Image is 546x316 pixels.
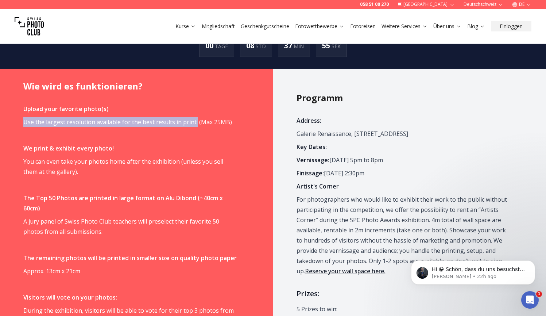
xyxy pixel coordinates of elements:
span: 55 [322,41,332,50]
button: Geschenkgutscheine [238,21,292,31]
button: Über uns [430,21,464,31]
p: Galerie Renaissance, [STREET_ADDRESS] [297,129,510,139]
iframe: Intercom live chat [521,291,539,309]
p: You can even take your photos home after the exhibition (unless you sell them at the gallery). [23,156,237,177]
strong: The remaining photos will be printed in smaller size on quality photo paper [23,254,237,262]
strong: Visitors will vote on your photos: [23,293,117,301]
span: TAGE [215,43,228,50]
h3: Prizes: [297,288,510,300]
a: Fotowettbewerbe [295,23,344,30]
a: Mitgliedschaft [202,23,235,30]
span: 00 [205,41,215,50]
iframe: Intercom notifications message [400,245,546,296]
button: Mitgliedschaft [199,21,238,31]
strong: Address: [297,117,321,125]
span: 08 [246,41,256,50]
span: 37 [284,41,294,50]
p: Use the largest resolution available for the best results in print. (Max 25MB) [23,117,237,127]
button: Fotowettbewerbe [292,21,347,31]
p: Approx. 13cm x 21cm [23,266,237,276]
strong: Upload your favorite photo(s) [23,105,109,113]
strong: Vernissage: [297,156,329,164]
span: STD [256,43,266,50]
a: Blog [467,23,485,30]
p: A jury panel of Swiss Photo Club teachers will preselect their favorite 50 photos from all submis... [23,216,237,237]
strong: We print & exhibit every photo! [23,144,114,152]
img: Swiss photo club [15,12,44,41]
a: Fotoreisen [350,23,376,30]
strong: Key Dates: [297,143,327,151]
button: Fotoreisen [347,21,379,31]
button: Blog [464,21,488,31]
button: Weitere Services [379,21,430,31]
span: SEK [332,43,341,50]
h2: Programm [297,92,523,104]
button: Kurse [173,21,199,31]
span: MIN [294,43,304,50]
a: Reserve your wall space here. [305,267,386,275]
a: Geschenkgutscheine [241,23,289,30]
a: Weitere Services [382,23,427,30]
button: Einloggen [491,21,531,31]
p: For photographers who would like to exhibit their work to the public without participating in the... [297,194,510,276]
span: 1 [536,291,542,297]
a: Kurse [175,23,196,30]
a: 058 51 00 270 [360,1,389,7]
h2: Wie wird es funktionieren? [23,80,250,92]
strong: Artist's Corner [297,182,339,190]
a: Über uns [433,23,461,30]
strong: Finissage: [297,169,324,177]
p: 5 Prizes to win: [297,304,510,314]
p: [DATE] 5pm to 8pm [297,155,510,165]
strong: The Top 50 Photos are printed in large format on Alu Dibond (~40cm x 60cm) [23,194,223,212]
p: [DATE] 2:30pm [297,168,510,178]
